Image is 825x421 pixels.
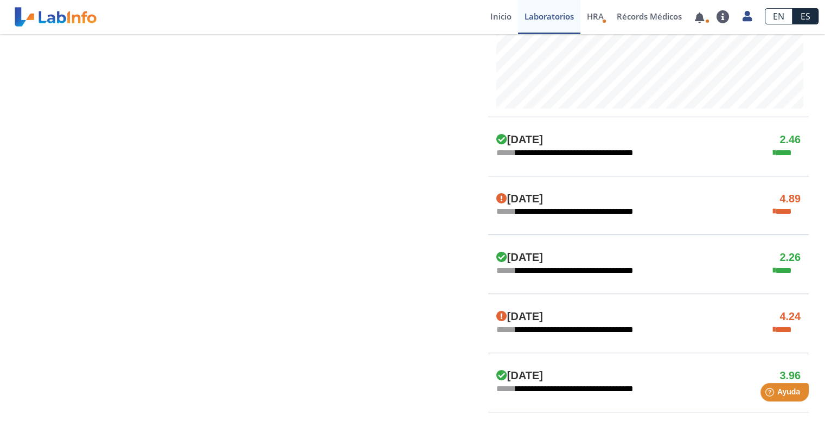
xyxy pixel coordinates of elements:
h4: [DATE] [496,133,543,146]
h4: [DATE] [496,193,543,206]
h4: 4.89 [779,193,801,206]
h4: [DATE] [496,251,543,264]
h4: 3.96 [779,369,801,382]
h4: [DATE] [496,310,543,323]
h4: 2.46 [779,133,801,146]
h4: [DATE] [496,369,543,382]
h4: 4.24 [779,310,801,323]
a: EN [765,8,792,24]
h4: 2.26 [779,251,801,264]
iframe: Help widget launcher [728,379,813,409]
span: HRA [587,11,604,22]
a: ES [792,8,818,24]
